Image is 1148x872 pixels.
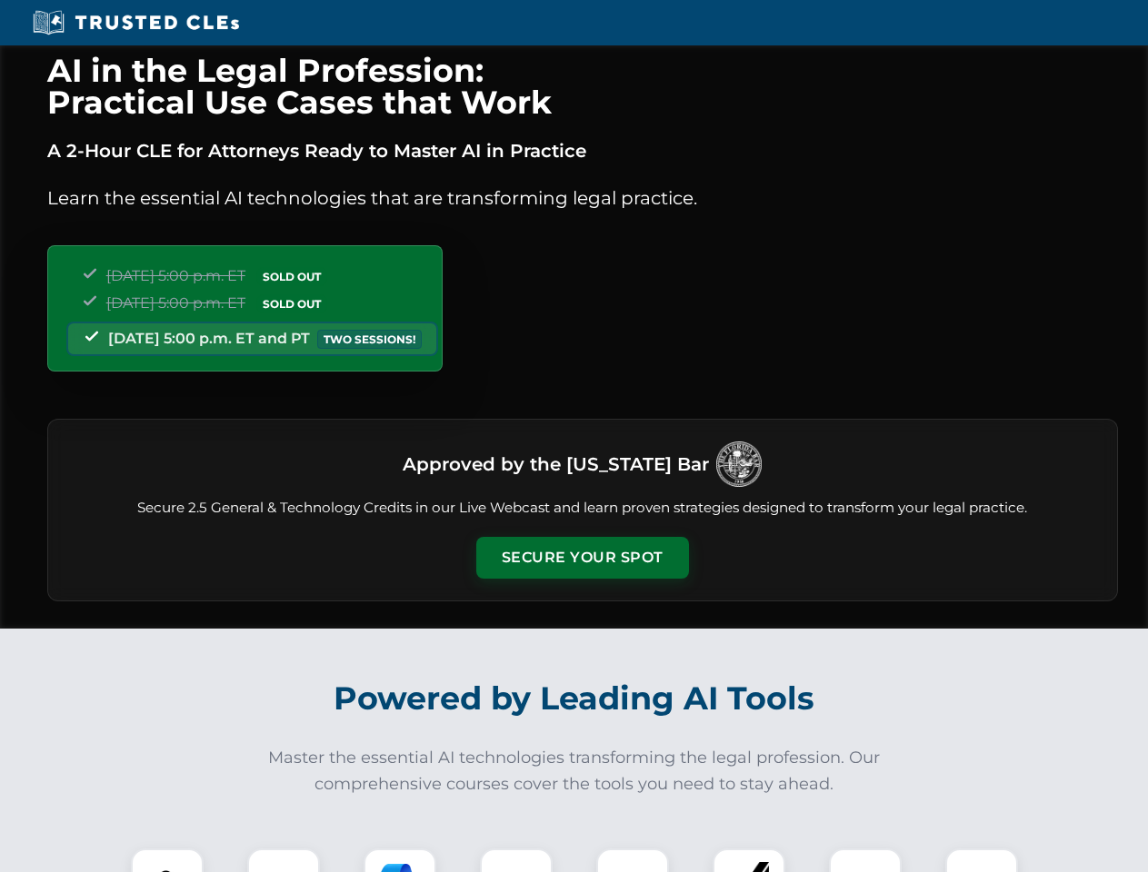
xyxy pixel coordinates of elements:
span: [DATE] 5:00 p.m. ET [106,267,245,284]
img: Logo [716,441,762,487]
button: Secure Your Spot [476,537,689,579]
span: SOLD OUT [256,267,327,286]
h3: Approved by the [US_STATE] Bar [403,448,709,481]
span: [DATE] 5:00 p.m. ET [106,294,245,312]
img: Trusted CLEs [27,9,245,36]
h2: Powered by Leading AI Tools [71,667,1078,730]
p: Learn the essential AI technologies that are transforming legal practice. [47,183,1118,213]
span: SOLD OUT [256,294,327,313]
p: Master the essential AI technologies transforming the legal profession. Our comprehensive courses... [256,745,893,798]
p: A 2-Hour CLE for Attorneys Ready to Master AI in Practice [47,136,1118,165]
h1: AI in the Legal Profession: Practical Use Cases that Work [47,54,1118,118]
p: Secure 2.5 General & Technology Credits in our Live Webcast and learn proven strategies designed ... [70,498,1095,519]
